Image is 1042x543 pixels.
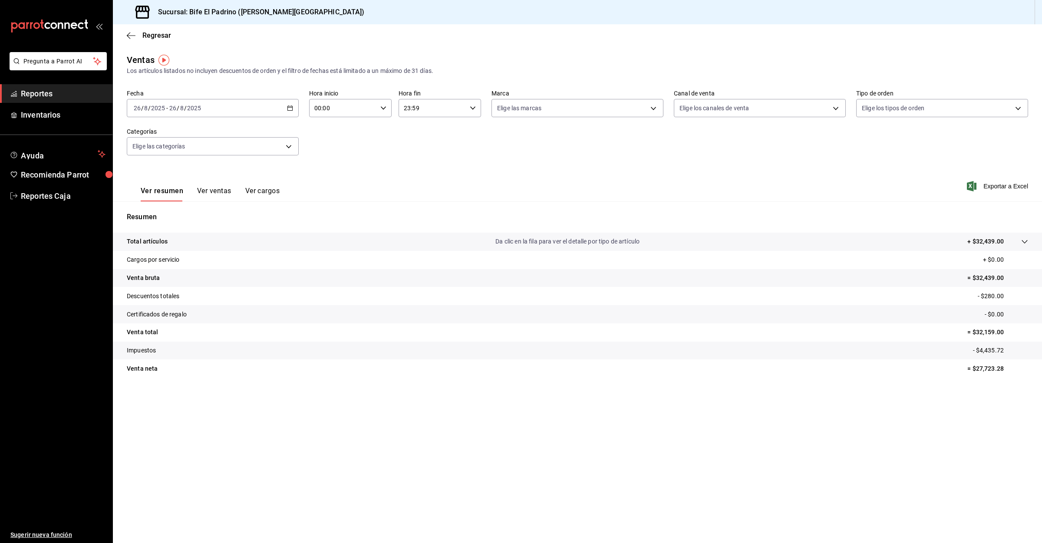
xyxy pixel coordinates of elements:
span: / [141,105,144,112]
p: Resumen [127,212,1028,222]
span: Elige los tipos de orden [862,104,924,112]
button: Ver cargos [245,187,280,201]
label: Hora fin [399,90,481,96]
button: Exportar a Excel [969,181,1028,191]
button: open_drawer_menu [96,23,102,30]
p: = $32,439.00 [967,273,1028,283]
p: Venta bruta [127,273,160,283]
p: Impuestos [127,346,156,355]
button: Ver resumen [141,187,183,201]
span: Reportes Caja [21,190,106,202]
p: Cargos por servicio [127,255,180,264]
label: Categorías [127,128,299,135]
label: Tipo de orden [856,90,1028,96]
button: Ver ventas [197,187,231,201]
label: Hora inicio [309,90,392,96]
span: Recomienda Parrot [21,169,106,181]
span: / [177,105,179,112]
label: Canal de venta [674,90,846,96]
input: ---- [187,105,201,112]
span: Reportes [21,88,106,99]
img: Tooltip marker [158,55,169,66]
span: Elige las categorías [132,142,185,151]
span: Regresar [142,31,171,39]
button: Pregunta a Parrot AI [10,52,107,70]
p: + $0.00 [983,255,1028,264]
span: / [148,105,151,112]
h3: Sucursal: Bife El Padrino ([PERSON_NAME][GEOGRAPHIC_DATA]) [151,7,365,17]
input: ---- [151,105,165,112]
p: + $32,439.00 [967,237,1004,246]
span: Elige las marcas [497,104,541,112]
p: Venta total [127,328,158,337]
span: Inventarios [21,109,106,121]
span: Sugerir nueva función [10,530,106,540]
span: Elige los canales de venta [679,104,749,112]
label: Marca [491,90,663,96]
span: Ayuda [21,149,94,159]
input: -- [133,105,141,112]
p: Venta neta [127,364,158,373]
p: - $280.00 [978,292,1028,301]
span: / [184,105,187,112]
span: Pregunta a Parrot AI [23,57,93,66]
p: Descuentos totales [127,292,179,301]
span: - [166,105,168,112]
p: Da clic en la fila para ver el detalle por tipo de artículo [495,237,640,246]
p: = $27,723.28 [967,364,1028,373]
p: Total artículos [127,237,168,246]
p: - $4,435.72 [973,346,1028,355]
a: Pregunta a Parrot AI [6,63,107,72]
input: -- [169,105,177,112]
input: -- [144,105,148,112]
label: Fecha [127,90,299,96]
div: navigation tabs [141,187,280,201]
div: Ventas [127,53,155,66]
p: Certificados de regalo [127,310,187,319]
input: -- [180,105,184,112]
div: Los artículos listados no incluyen descuentos de orden y el filtro de fechas está limitado a un m... [127,66,1028,76]
p: - $0.00 [985,310,1028,319]
button: Regresar [127,31,171,39]
p: = $32,159.00 [967,328,1028,337]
